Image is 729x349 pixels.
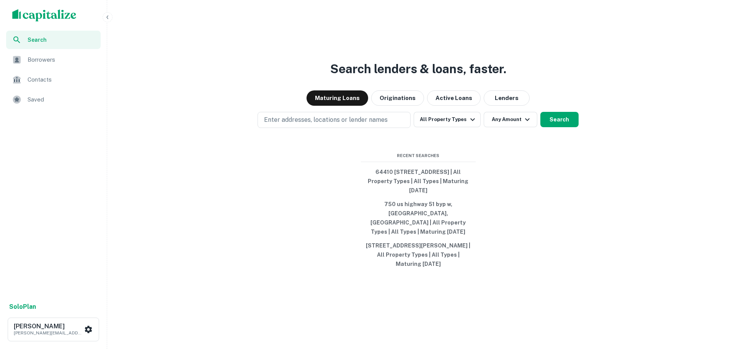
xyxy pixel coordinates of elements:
a: Search [6,31,101,49]
button: Active Loans [427,90,481,106]
h3: Search lenders & loans, faster. [330,60,506,78]
button: [PERSON_NAME][PERSON_NAME][EMAIL_ADDRESS][DOMAIN_NAME] [8,318,99,341]
button: [STREET_ADDRESS][PERSON_NAME] | All Property Types | All Types | Maturing [DATE] [361,239,476,271]
span: Saved [28,95,96,104]
span: Borrowers [28,55,96,64]
a: Contacts [6,70,101,89]
a: Borrowers [6,51,101,69]
span: Search [28,36,96,44]
h6: [PERSON_NAME] [14,323,83,329]
p: Enter addresses, locations or lender names [264,115,388,125]
button: Lenders [484,90,530,106]
button: 750 us highway 51 byp w, [GEOGRAPHIC_DATA], [GEOGRAPHIC_DATA] | All Property Types | All Types | ... [361,197,476,239]
a: SoloPlan [9,302,36,311]
span: Recent Searches [361,152,476,159]
img: capitalize-logo.png [12,9,77,21]
button: Maturing Loans [307,90,368,106]
strong: Solo Plan [9,303,36,310]
p: [PERSON_NAME][EMAIL_ADDRESS][DOMAIN_NAME] [14,329,83,336]
button: Search [540,112,579,127]
button: All Property Types [414,112,480,127]
button: Any Amount [484,112,537,127]
button: Originations [371,90,424,106]
span: Contacts [28,75,96,84]
button: 64410 [STREET_ADDRESS] | All Property Types | All Types | Maturing [DATE] [361,165,476,197]
button: Enter addresses, locations or lender names [258,112,411,128]
a: Saved [6,90,101,109]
